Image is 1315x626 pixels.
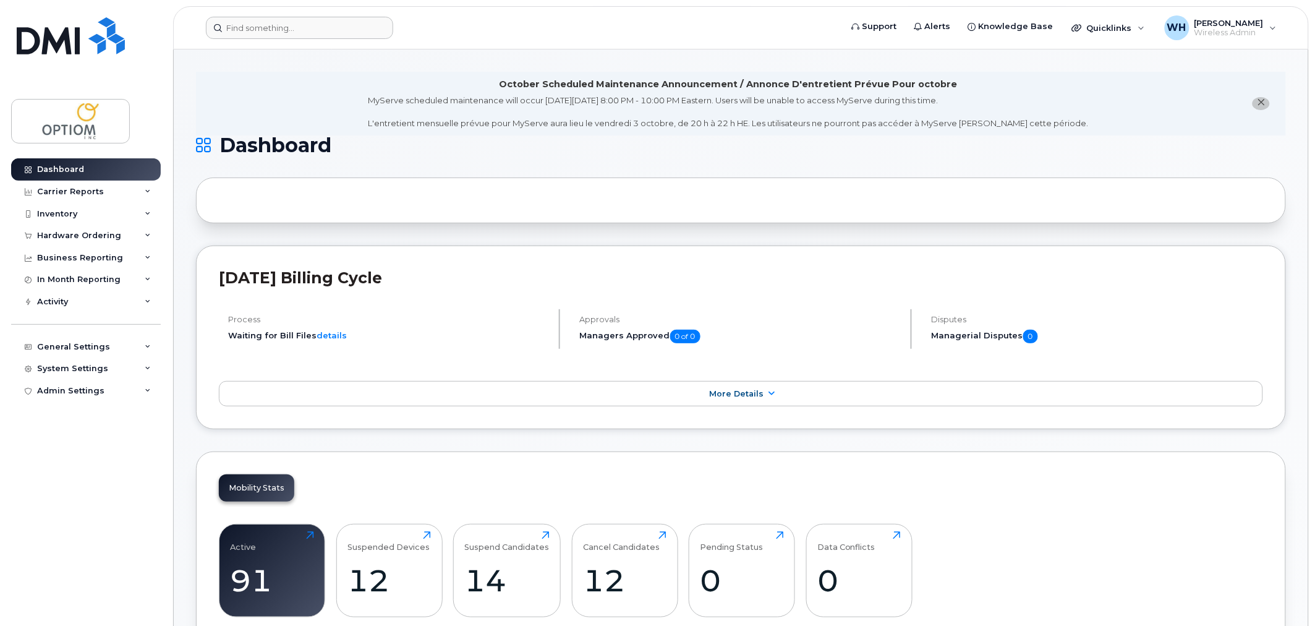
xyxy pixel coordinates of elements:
a: Data Conflicts0 [817,531,901,611]
div: Data Conflicts [817,531,875,552]
div: 0 [700,562,784,599]
a: Suspend Candidates14 [465,531,550,611]
button: close notification [1253,97,1270,110]
h4: Disputes [932,315,1263,324]
div: MyServe scheduled maintenance will occur [DATE][DATE] 8:00 PM - 10:00 PM Eastern. Users will be u... [368,95,1089,129]
div: Suspend Candidates [465,531,550,552]
a: Active91 [231,531,314,611]
div: Pending Status [700,531,764,552]
a: Suspended Devices12 [347,531,431,611]
div: Suspended Devices [347,531,430,552]
span: 0 of 0 [670,330,700,343]
a: details [317,330,347,340]
h5: Managers Approved [580,330,900,343]
div: 91 [231,562,314,599]
span: More Details [710,389,764,398]
div: 12 [347,562,431,599]
a: Pending Status0 [700,531,784,611]
div: 14 [465,562,550,599]
li: Waiting for Bill Files [228,330,548,341]
span: 0 [1023,330,1038,343]
div: Active [231,531,257,552]
div: October Scheduled Maintenance Announcement / Annonce D'entretient Prévue Pour octobre [499,78,958,91]
div: 12 [583,562,666,599]
a: Cancel Candidates12 [583,531,666,611]
div: Cancel Candidates [583,531,660,552]
div: 0 [817,562,901,599]
span: Dashboard [219,136,331,155]
h4: Process [228,315,548,324]
h2: [DATE] Billing Cycle [219,268,1263,287]
h4: Approvals [580,315,900,324]
h5: Managerial Disputes [932,330,1263,343]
